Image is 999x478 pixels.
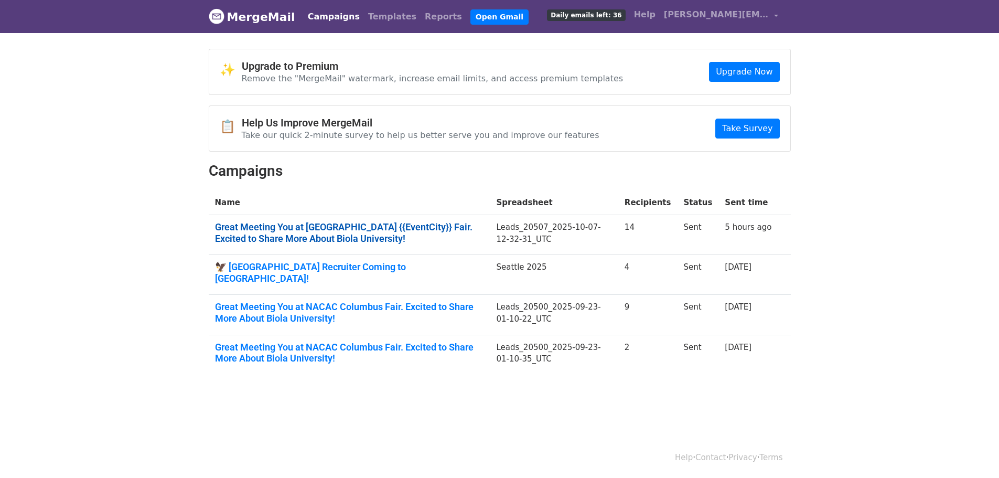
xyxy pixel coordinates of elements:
[618,295,678,335] td: 9
[490,335,618,375] td: Leads_20500_2025-09-23-01-10-35_UTC
[725,222,771,232] a: 5 hours ago
[759,453,782,462] a: Terms
[490,255,618,295] td: Seattle 2025
[725,343,751,352] a: [DATE]
[718,190,778,215] th: Sent time
[209,6,295,28] a: MergeMail
[547,9,625,21] span: Daily emails left: 36
[677,215,718,255] td: Sent
[421,6,466,27] a: Reports
[215,221,484,244] a: Great Meeting You at [GEOGRAPHIC_DATA] {{EventCity}} Fair. Excited to Share More About Biola Univ...
[715,119,779,139] a: Take Survey
[630,4,660,25] a: Help
[677,255,718,295] td: Sent
[664,8,769,21] span: [PERSON_NAME][EMAIL_ADDRESS][PERSON_NAME][DOMAIN_NAME]
[215,342,484,364] a: Great Meeting You at NACAC Columbus Fair. Excited to Share More About Biola University!
[220,119,242,134] span: 📋
[618,190,678,215] th: Recipients
[947,428,999,478] iframe: Chat Widget
[215,261,484,284] a: 🦅 [GEOGRAPHIC_DATA] Recruiter Coming to [GEOGRAPHIC_DATA]!
[209,190,490,215] th: Name
[618,255,678,295] td: 4
[725,302,751,312] a: [DATE]
[209,8,224,24] img: MergeMail logo
[209,162,791,180] h2: Campaigns
[677,190,718,215] th: Status
[215,301,484,324] a: Great Meeting You at NACAC Columbus Fair. Excited to Share More About Biola University!
[490,190,618,215] th: Spreadsheet
[242,60,624,72] h4: Upgrade to Premium
[490,295,618,335] td: Leads_20500_2025-09-23-01-10-22_UTC
[709,62,779,82] a: Upgrade Now
[490,215,618,255] td: Leads_20507_2025-10-07-12-32-31_UTC
[695,453,726,462] a: Contact
[242,130,599,141] p: Take our quick 2-minute survey to help us better serve you and improve our features
[728,453,757,462] a: Privacy
[677,335,718,375] td: Sent
[242,116,599,129] h4: Help Us Improve MergeMail
[677,295,718,335] td: Sent
[618,215,678,255] td: 14
[304,6,364,27] a: Campaigns
[364,6,421,27] a: Templates
[618,335,678,375] td: 2
[675,453,693,462] a: Help
[543,4,629,25] a: Daily emails left: 36
[660,4,782,29] a: [PERSON_NAME][EMAIL_ADDRESS][PERSON_NAME][DOMAIN_NAME]
[725,262,751,272] a: [DATE]
[242,73,624,84] p: Remove the "MergeMail" watermark, increase email limits, and access premium templates
[220,62,242,78] span: ✨
[470,9,529,25] a: Open Gmail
